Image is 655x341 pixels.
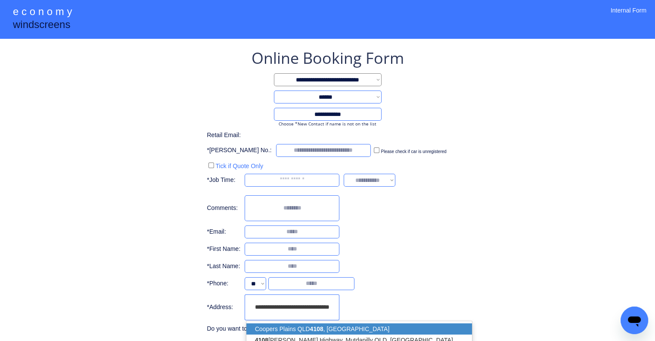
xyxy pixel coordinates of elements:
iframe: Button to launch messaging window [621,307,648,334]
div: *Address: [207,303,240,312]
div: Online Booking Form [251,47,404,69]
div: *[PERSON_NAME] No.: [207,146,271,155]
strong: 4108 [310,325,323,332]
div: Do you want to book job at a different address? [207,325,339,333]
div: *First Name: [207,245,240,253]
div: Comments: [207,204,240,213]
div: *Job Time: [207,176,240,185]
div: windscreens [13,17,70,34]
p: Coopers Plains QLD , [GEOGRAPHIC_DATA] [246,323,472,335]
div: Retail Email: [207,131,250,140]
div: *Last Name: [207,262,240,271]
div: Choose *New Contact if name is not on the list [274,121,382,127]
label: Tick if Quote Only [215,163,263,169]
div: *Phone: [207,279,240,288]
label: Please check if car is unregistered [381,149,446,154]
div: Internal Form [611,6,646,26]
div: *Email: [207,228,240,236]
div: e c o n o m y [13,4,72,21]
